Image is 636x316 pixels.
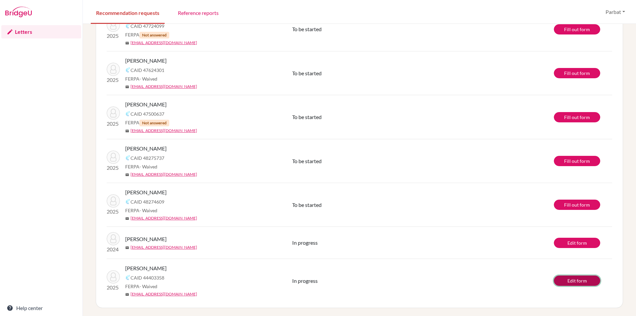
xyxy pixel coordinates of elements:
a: Fill out form [554,200,600,210]
span: CAID 47500637 [131,110,164,117]
a: [EMAIL_ADDRESS][DOMAIN_NAME] [131,84,197,90]
img: Bhandari, Pratik [107,151,120,164]
a: Reference reports [173,1,224,24]
img: Common App logo [125,23,131,29]
span: [PERSON_NAME] [125,57,167,65]
p: 2025 [107,208,120,216]
span: In progress [292,278,318,284]
a: Edit form [554,238,600,248]
img: Dhital, Baibhav [107,63,120,76]
a: Fill out form [554,68,600,78]
span: Not answered [139,120,169,126]
span: FERPA [125,31,169,38]
span: [PERSON_NAME] [125,188,167,196]
span: CAID 48275737 [131,155,164,161]
span: [PERSON_NAME] [125,100,167,108]
img: Common App logo [125,275,131,280]
span: mail [125,246,129,250]
img: Acharya, Samrat [107,194,120,208]
span: mail [125,217,129,221]
span: [PERSON_NAME] [125,235,167,243]
a: [EMAIL_ADDRESS][DOMAIN_NAME] [131,128,197,134]
span: mail [125,85,129,89]
span: mail [125,41,129,45]
img: Ojha, Samrat [107,270,120,284]
span: mail [125,292,129,296]
a: Recommendation requests [91,1,165,24]
span: - Waived [139,76,157,82]
span: In progress [292,239,318,246]
a: [EMAIL_ADDRESS][DOMAIN_NAME] [131,40,197,46]
span: CAID 47724099 [131,23,164,30]
span: mail [125,129,129,133]
span: - Waived [139,284,157,289]
span: [PERSON_NAME] [125,145,167,153]
p: 2025 [107,120,120,128]
img: Bridge-U [5,7,32,17]
p: 2025 [107,32,120,40]
a: Fill out form [554,112,600,122]
span: [PERSON_NAME] [125,264,167,272]
span: FERPA [125,163,157,170]
span: To be started [292,202,322,208]
p: 2025 [107,164,120,172]
img: Dev Dhakal, Atal [107,106,120,120]
span: To be started [292,114,322,120]
span: mail [125,173,129,177]
span: Not answered [139,32,169,38]
span: CAID 44403358 [131,274,164,281]
img: Common App logo [125,67,131,73]
span: CAID 48274609 [131,198,164,205]
span: - Waived [139,164,157,169]
button: Parbat [603,6,628,18]
span: FERPA [125,207,157,214]
a: [EMAIL_ADDRESS][DOMAIN_NAME] [131,244,197,250]
span: FERPA [125,75,157,82]
a: [EMAIL_ADDRESS][DOMAIN_NAME] [131,215,197,221]
a: Letters [1,25,81,38]
a: Edit form [554,276,600,286]
span: To be started [292,158,322,164]
span: FERPA [125,283,157,290]
a: [EMAIL_ADDRESS][DOMAIN_NAME] [131,171,197,177]
img: Common App logo [125,155,131,160]
a: Fill out form [554,24,600,34]
span: To be started [292,26,322,32]
p: 2025 [107,76,120,84]
span: FERPA [125,119,169,126]
p: 2025 [107,284,120,291]
span: CAID 47624301 [131,67,164,74]
a: Help center [1,301,81,315]
span: - Waived [139,208,157,213]
img: Duwal, Creation [107,19,120,32]
span: To be started [292,70,322,76]
img: Yadav, Siddhartha [107,232,120,245]
a: Fill out form [554,156,600,166]
img: Common App logo [125,111,131,116]
p: 2024 [107,245,120,253]
a: [EMAIL_ADDRESS][DOMAIN_NAME] [131,291,197,297]
img: Common App logo [125,199,131,204]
